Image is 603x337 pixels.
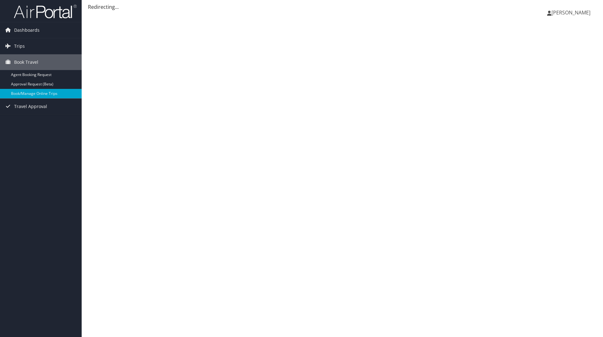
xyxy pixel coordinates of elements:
[551,9,590,16] span: [PERSON_NAME]
[14,99,47,114] span: Travel Approval
[14,4,77,19] img: airportal-logo.png
[14,54,38,70] span: Book Travel
[88,3,597,11] div: Redirecting...
[14,22,40,38] span: Dashboards
[14,38,25,54] span: Trips
[547,3,597,22] a: [PERSON_NAME]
